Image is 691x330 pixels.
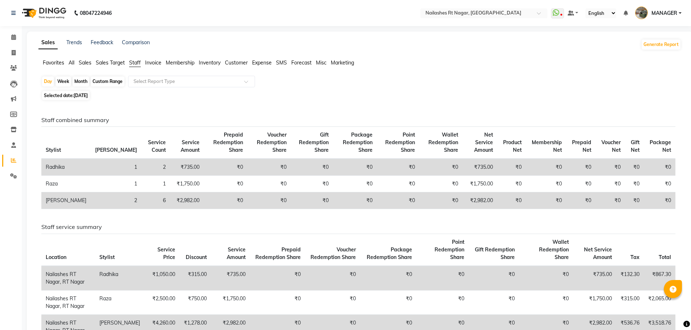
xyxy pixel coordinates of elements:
[519,266,573,291] td: ₹0
[539,239,569,260] span: Wallet Redemption Share
[333,176,377,192] td: ₹0
[122,39,150,46] a: Comparison
[644,192,675,209] td: ₹0
[305,290,360,314] td: ₹0
[630,254,639,260] span: Tax
[385,131,415,153] span: Point Redemption Share
[377,192,419,209] td: ₹0
[625,176,644,192] td: ₹0
[80,3,112,23] b: 08047224946
[204,176,247,192] td: ₹0
[416,266,469,291] td: ₹0
[255,246,301,260] span: Prepaid Redemption Share
[526,159,566,176] td: ₹0
[73,76,89,87] div: Month
[96,59,125,66] span: Sales Target
[651,9,677,17] span: MANAGER
[66,39,82,46] a: Trends
[247,192,291,209] td: ₹0
[225,59,248,66] span: Customer
[291,176,333,192] td: ₹0
[573,290,616,314] td: ₹1,750.00
[360,290,416,314] td: ₹0
[95,266,144,291] td: Radhika
[250,290,305,314] td: ₹0
[41,266,95,291] td: Nailashes RT Nagar, RT Nagar
[180,266,211,291] td: ₹315.00
[170,159,204,176] td: ₹735.00
[416,290,469,314] td: ₹0
[129,59,141,66] span: Staff
[257,131,287,153] span: Voucher Redemption Share
[419,159,462,176] td: ₹0
[644,176,675,192] td: ₹0
[211,266,250,291] td: ₹735.00
[74,93,88,98] span: [DATE]
[145,59,161,66] span: Invoice
[419,192,462,209] td: ₹0
[428,131,458,153] span: Wallet Redemption Share
[204,159,247,176] td: ₹0
[43,59,64,66] span: Favorites
[644,266,675,291] td: ₹867.30
[276,59,287,66] span: SMS
[91,176,141,192] td: 1
[367,246,412,260] span: Package Redemption Share
[148,139,166,153] span: Service Count
[635,7,648,19] img: MANAGER
[566,176,596,192] td: ₹0
[42,91,90,100] span: Selected date:
[41,176,91,192] td: Raza
[41,224,675,230] h6: Staff service summary
[419,176,462,192] td: ₹0
[596,176,625,192] td: ₹0
[211,290,250,314] td: ₹1,750.00
[41,117,675,124] h6: Staff combined summary
[79,59,91,66] span: Sales
[91,192,141,209] td: 2
[213,131,243,153] span: Prepaid Redemption Share
[141,159,170,176] td: 2
[462,192,498,209] td: ₹2,982.00
[91,159,141,176] td: 1
[305,266,360,291] td: ₹0
[377,176,419,192] td: ₹0
[343,131,373,153] span: Package Redemption Share
[462,176,498,192] td: ₹1,750.00
[247,159,291,176] td: ₹0
[18,3,68,23] img: logo
[462,159,498,176] td: ₹735.00
[166,59,194,66] span: Membership
[331,59,354,66] span: Marketing
[95,290,144,314] td: Raza
[572,139,591,153] span: Prepaid Net
[170,192,204,209] td: ₹2,982.00
[650,139,671,153] span: Package Net
[497,192,526,209] td: ₹0
[55,76,71,87] div: Week
[333,159,377,176] td: ₹0
[469,290,519,314] td: ₹0
[41,290,95,314] td: Nailashes RT Nagar, RT Nagar
[573,266,616,291] td: ₹735.00
[46,147,61,153] span: Stylist
[181,139,200,153] span: Service Amount
[144,266,180,291] td: ₹1,050.00
[519,290,573,314] td: ₹0
[601,139,621,153] span: Voucher Net
[497,159,526,176] td: ₹0
[333,192,377,209] td: ₹0
[250,266,305,291] td: ₹0
[532,139,562,153] span: Membership Net
[526,176,566,192] td: ₹0
[141,192,170,209] td: 6
[170,176,204,192] td: ₹1,750.00
[291,159,333,176] td: ₹0
[596,192,625,209] td: ₹0
[625,192,644,209] td: ₹0
[642,39,680,50] button: Generate Report
[474,131,493,153] span: Net Service Amount
[584,246,612,260] span: Net Service Amount
[291,192,333,209] td: ₹0
[310,246,356,260] span: Voucher Redemption Share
